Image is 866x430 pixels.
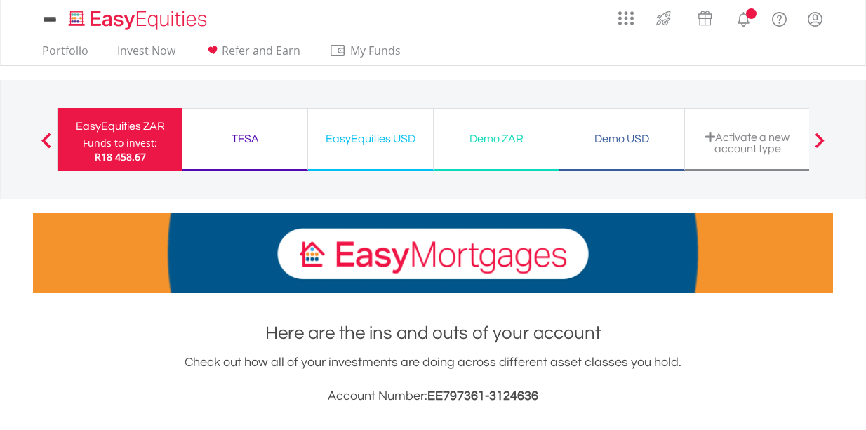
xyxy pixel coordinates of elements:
[36,43,94,65] a: Portfolio
[693,131,801,154] div: Activate a new account type
[442,129,550,149] div: Demo ZAR
[112,43,181,65] a: Invest Now
[568,129,676,149] div: Demo USD
[66,8,213,32] img: EasyEquities_Logo.png
[329,41,421,60] span: My Funds
[609,4,643,26] a: AppsGrid
[33,213,833,293] img: EasyMortage Promotion Banner
[317,129,425,149] div: EasyEquities USD
[83,136,157,150] div: Funds to invest:
[797,4,833,34] a: My Profile
[191,129,299,149] div: TFSA
[726,4,761,32] a: Notifications
[95,150,146,163] span: R18 458.67
[33,321,833,346] h1: Here are the ins and outs of your account
[33,387,833,406] h3: Account Number:
[222,43,300,58] span: Refer and Earn
[427,389,538,403] span: EE797361-3124636
[652,7,675,29] img: thrive-v2.svg
[63,4,213,32] a: Home page
[761,4,797,32] a: FAQ's and Support
[66,116,174,136] div: EasyEquities ZAR
[684,4,726,29] a: Vouchers
[33,353,833,406] div: Check out how all of your investments are doing across different asset classes you hold.
[693,7,717,29] img: vouchers-v2.svg
[199,43,306,65] a: Refer and Earn
[618,11,634,26] img: grid-menu-icon.svg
